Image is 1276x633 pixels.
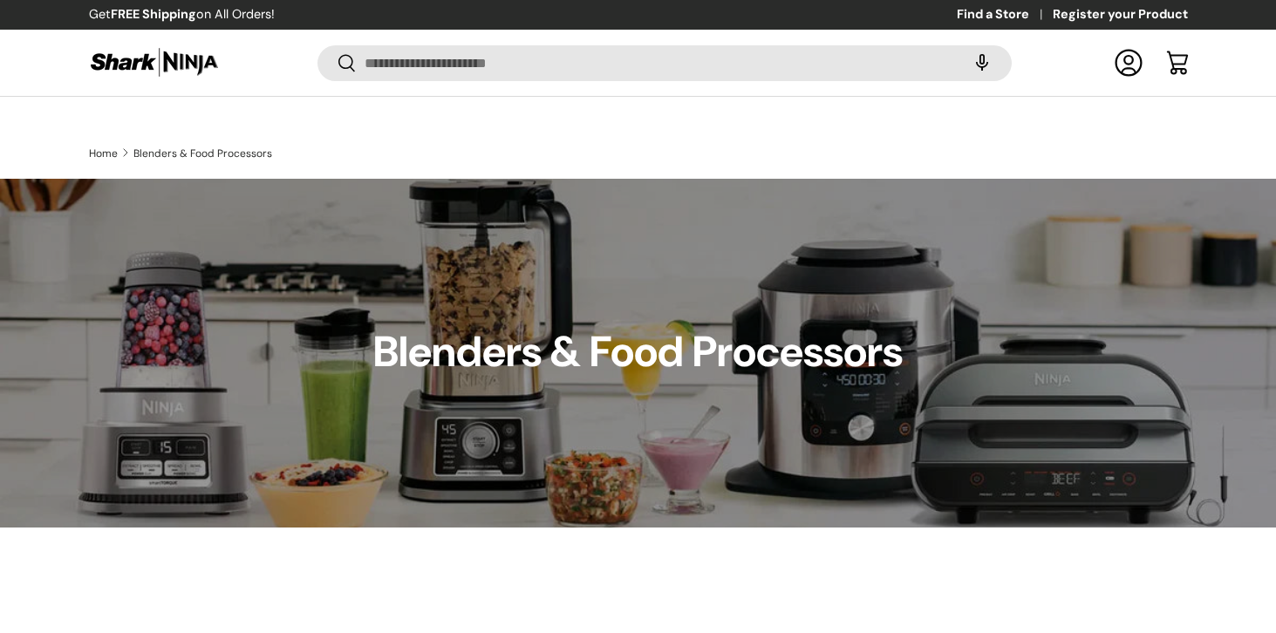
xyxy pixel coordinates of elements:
[89,5,275,24] p: Get on All Orders!
[89,146,1188,161] nav: Breadcrumbs
[111,6,196,22] strong: FREE Shipping
[1053,5,1188,24] a: Register your Product
[133,148,272,159] a: Blenders & Food Processors
[954,44,1010,82] speech-search-button: Search by voice
[89,45,220,79] img: Shark Ninja Philippines
[957,5,1053,24] a: Find a Store
[89,148,118,159] a: Home
[373,326,903,379] h1: Blenders & Food Processors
